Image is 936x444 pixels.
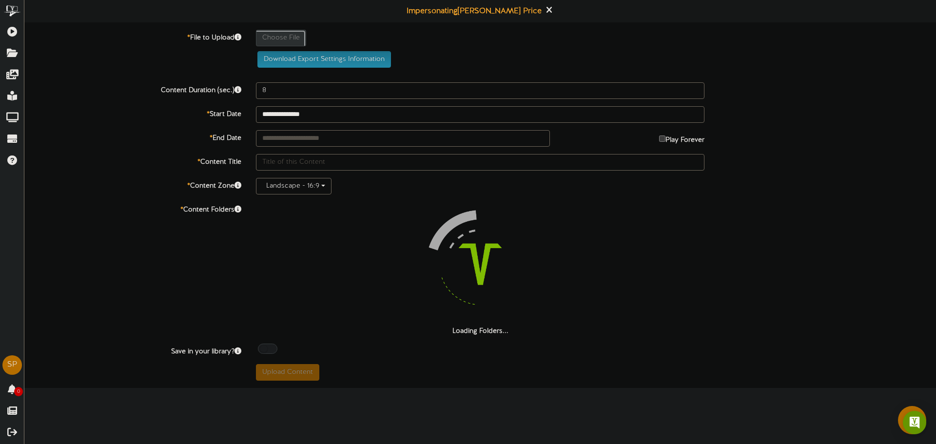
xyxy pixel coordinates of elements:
div: SP [2,355,22,375]
input: Play Forever [659,135,665,142]
button: Upload Content [256,364,319,381]
span: 0 [14,387,23,396]
img: loading-spinner-4.png [418,202,543,327]
label: Start Date [17,106,249,119]
label: Content Title [17,154,249,167]
button: Download Export Settings Information [257,51,391,68]
label: File to Upload [17,30,249,43]
label: End Date [17,130,249,143]
label: Content Duration (sec.) [17,82,249,96]
label: Content Zone [17,178,249,191]
label: Play Forever [659,130,704,145]
div: Open Intercom Messenger [903,411,926,434]
a: Download Export Settings Information [253,56,391,63]
button: Landscape - 16:9 [256,178,331,194]
label: Save in your library? [17,344,249,357]
label: Content Folders [17,202,249,215]
input: Title of this Content [256,154,704,171]
strong: Loading Folders... [452,328,508,335]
